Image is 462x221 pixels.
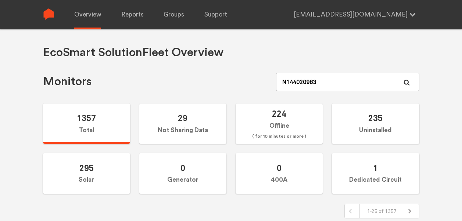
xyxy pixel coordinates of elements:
label: Offline [236,104,323,144]
h1: Monitors [43,74,92,89]
label: Solar [43,153,130,194]
span: 224 [272,108,286,119]
span: 1357 [77,113,96,123]
span: 235 [368,113,383,123]
span: 1 [373,163,378,173]
span: 0 [277,163,282,173]
label: Dedicated Circuit [332,153,419,194]
label: 400A [236,153,323,194]
label: Uninstalled [332,104,419,144]
span: 295 [79,163,94,173]
label: Generator [139,153,226,194]
span: 0 [180,163,185,173]
label: Total [43,104,130,144]
span: 29 [178,113,187,123]
div: 1-25 of 1357 [359,204,404,218]
input: Serial Number, job ID, name, address [276,73,419,91]
img: Sense Logo [43,8,54,20]
h1: EcoSmart Solution Fleet Overview [43,45,223,60]
label: Not Sharing Data [139,104,226,144]
span: ( for 10 minutes or more ) [252,132,306,141]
